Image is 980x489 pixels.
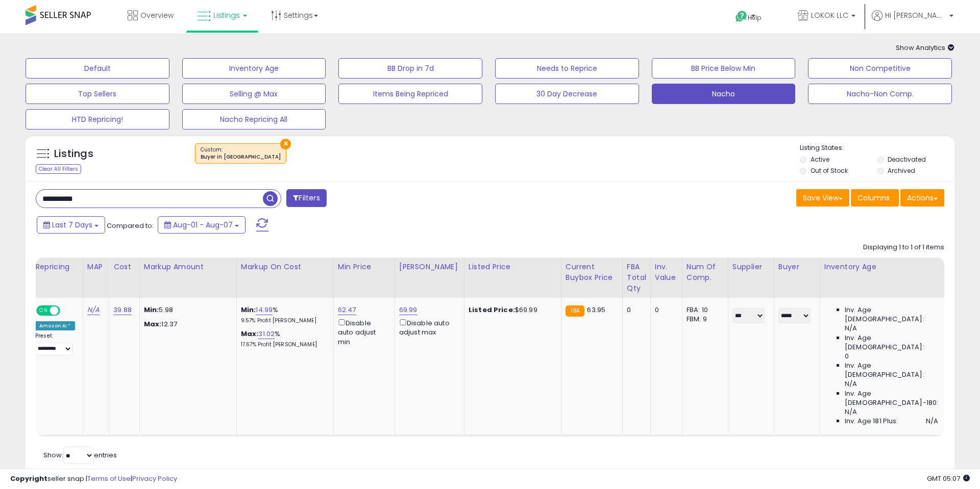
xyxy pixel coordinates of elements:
[37,216,105,234] button: Last 7 Days
[727,3,781,33] a: Help
[399,305,418,315] a: 69.99
[280,139,291,149] button: ×
[201,146,281,161] span: Custom:
[35,262,79,272] div: Repricing
[144,262,232,272] div: Markup Amount
[888,155,926,164] label: Deactivated
[845,324,857,333] span: N/A
[774,258,820,298] th: CSV column name: cust_attr_1_Buyer
[144,305,159,315] strong: Min:
[140,10,174,20] span: Overview
[627,305,643,315] div: 0
[241,305,326,324] div: %
[845,389,938,407] span: Inv. Age [DEMOGRAPHIC_DATA]-180:
[469,305,515,315] b: Listed Price:
[896,43,954,53] span: Show Analytics
[35,321,75,330] div: Amazon AI *
[338,58,482,79] button: BB Drop in 7d
[132,474,177,483] a: Privacy Policy
[144,320,229,329] p: 12.37
[687,262,724,283] div: Num of Comp.
[258,329,275,339] a: 31.02
[469,305,553,315] div: $69.99
[399,317,456,337] div: Disable auto adjust max
[808,84,952,104] button: Nacho-Non Comp.
[796,189,849,207] button: Save View
[845,417,898,426] span: Inv. Age 181 Plus:
[687,315,720,324] div: FBM: 9
[778,262,816,272] div: Buyer
[857,193,890,203] span: Columns
[26,84,169,104] button: Top Sellers
[236,258,333,298] th: The percentage added to the cost of goods (COGS) that forms the calculator for Min & Max prices.
[808,58,952,79] button: Non Competitive
[52,220,92,230] span: Last 7 Days
[495,84,639,104] button: 30 Day Decrease
[35,332,75,355] div: Preset:
[888,166,915,175] label: Archived
[10,474,177,484] div: seller snap | |
[338,305,356,315] a: 62.47
[587,305,605,315] span: 63.95
[469,262,557,272] div: Listed Price
[687,305,720,315] div: FBA: 10
[26,109,169,130] button: HTD Repricing!
[107,221,154,230] span: Compared to:
[748,13,762,22] span: Help
[173,220,233,230] span: Aug-01 - Aug-07
[241,317,326,324] p: 9.57% Profit [PERSON_NAME]
[926,417,938,426] span: N/A
[845,305,938,324] span: Inv. Age [DEMOGRAPHIC_DATA]:
[54,147,93,161] h5: Listings
[652,58,796,79] button: BB Price Below Min
[36,164,81,174] div: Clear All Filters
[43,450,117,460] span: Show: entries
[800,143,954,153] p: Listing States:
[900,189,944,207] button: Actions
[87,474,131,483] a: Terms of Use
[241,329,326,348] div: %
[735,10,748,23] i: Get Help
[845,352,849,361] span: 0
[256,305,273,315] a: 14.99
[201,153,281,161] div: Buyer in [GEOGRAPHIC_DATA]
[113,262,135,272] div: Cost
[87,262,105,272] div: MAP
[286,189,326,207] button: Filters
[213,10,240,20] span: Listings
[144,319,162,329] strong: Max:
[241,262,329,272] div: Markup on Cost
[241,305,256,315] b: Min:
[338,84,482,104] button: Items Being Repriced
[182,58,326,79] button: Inventory Age
[655,262,678,283] div: Inv. value
[182,84,326,104] button: Selling @ Max
[845,333,938,352] span: Inv. Age [DEMOGRAPHIC_DATA]:
[655,305,674,315] div: 0
[863,243,944,252] div: Displaying 1 to 1 of 1 items
[10,474,47,483] strong: Copyright
[566,305,584,317] small: FBA
[566,262,618,283] div: Current Buybox Price
[845,361,938,379] span: Inv. Age [DEMOGRAPHIC_DATA]:
[399,262,460,272] div: [PERSON_NAME]
[338,317,387,347] div: Disable auto adjust min
[927,474,970,483] span: 2025-08-17 05:07 GMT
[495,58,639,79] button: Needs to Reprice
[811,166,848,175] label: Out of Stock
[811,10,848,20] span: LOKOK LLC
[824,262,942,272] div: Inventory Age
[113,305,132,315] a: 39.88
[241,341,326,348] p: 17.67% Profit [PERSON_NAME]
[811,155,829,164] label: Active
[872,10,953,33] a: Hi [PERSON_NAME]
[26,58,169,79] button: Default
[87,305,100,315] a: N/A
[851,189,899,207] button: Columns
[59,306,75,315] span: OFF
[845,407,857,417] span: N/A
[37,306,50,315] span: ON
[845,379,857,389] span: N/A
[241,329,259,339] b: Max:
[627,262,646,294] div: FBA Total Qty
